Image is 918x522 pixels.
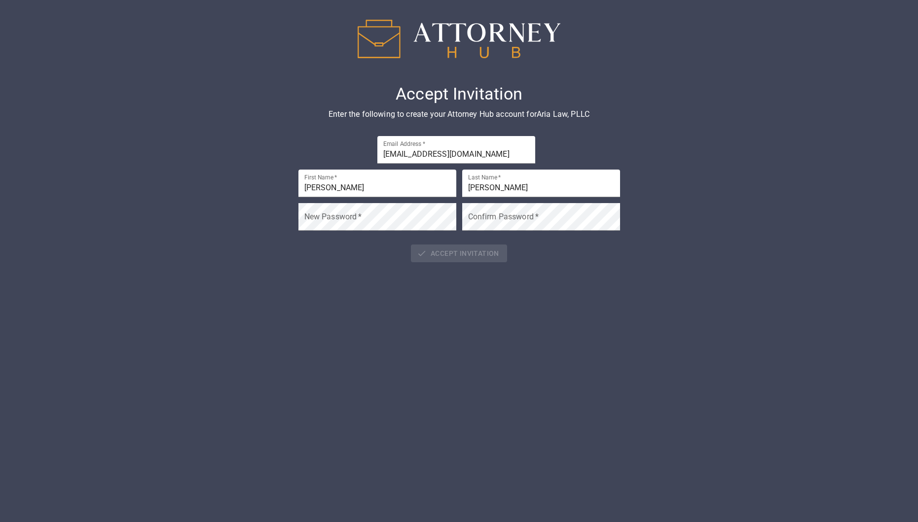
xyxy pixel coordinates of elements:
label: First Name [304,173,337,181]
img: AttorneyHub Logo [358,20,560,58]
p: Enter the following to create your Attorney Hub account for Aria Law, PLLC [175,108,743,120]
h4: Accept Invitation [175,84,743,104]
label: Email Address [383,139,425,148]
label: Last Name [468,173,501,181]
